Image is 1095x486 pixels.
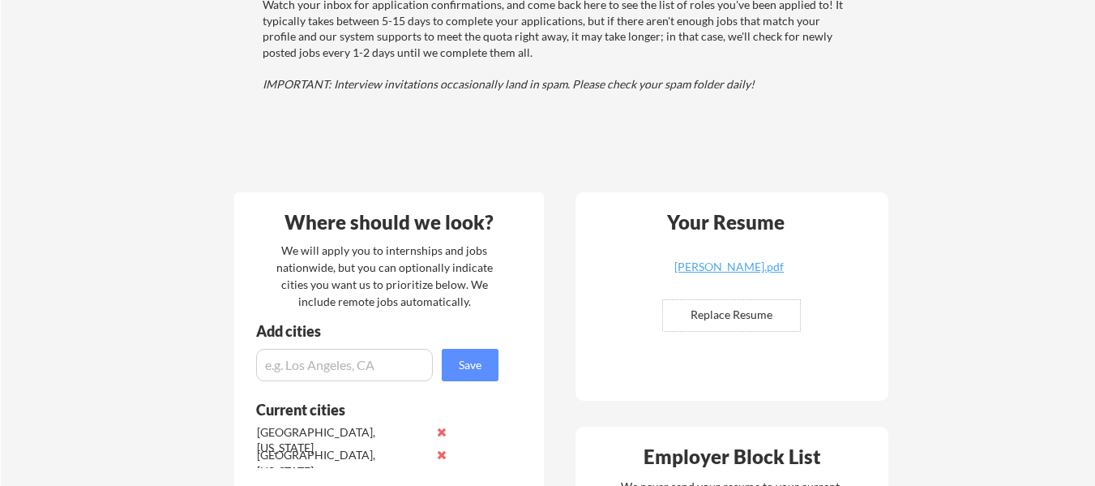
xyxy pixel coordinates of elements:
[442,349,498,381] button: Save
[256,349,433,381] input: e.g. Los Angeles, CA
[273,242,496,310] div: We will apply you to internships and jobs nationwide, but you can optionally indicate cities you ...
[256,402,481,417] div: Current cities
[646,213,806,232] div: Your Resume
[257,424,428,456] div: [GEOGRAPHIC_DATA], [US_STATE]
[257,447,428,479] div: [GEOGRAPHIC_DATA], [US_STATE]
[263,77,755,91] em: IMPORTANT: Interview invitations occasionally land in spam. Please check your spam folder daily!
[582,447,883,467] div: Employer Block List
[256,324,503,338] div: Add cities
[633,261,826,273] div: [PERSON_NAME].pdf
[238,213,540,232] div: Where should we look?
[633,261,826,286] a: [PERSON_NAME].pdf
